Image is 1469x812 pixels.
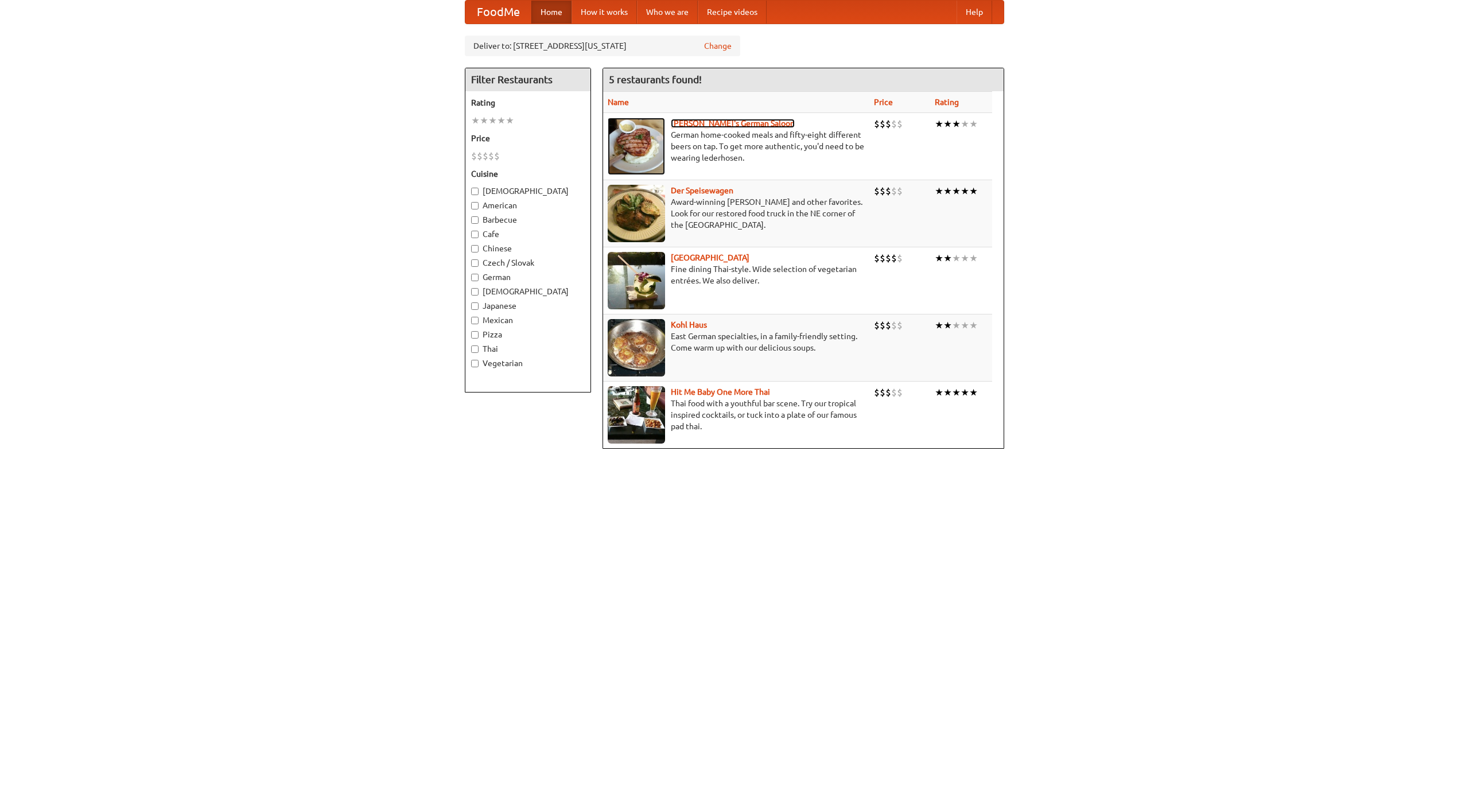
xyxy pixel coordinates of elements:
li: $ [880,252,885,265]
li: $ [891,386,897,399]
li: ★ [952,118,961,130]
p: Thai food with a youthful bar scene. Try our tropical inspired cocktails, or tuck into a plate of... [608,398,865,432]
a: Home [531,1,572,24]
li: ★ [961,118,969,130]
li: ★ [935,185,943,197]
li: $ [874,252,880,265]
li: $ [885,185,891,197]
input: Barbecue [471,216,479,224]
input: Cafe [471,231,479,238]
li: ★ [471,114,480,127]
li: ★ [935,252,943,265]
a: [GEOGRAPHIC_DATA] [671,253,749,262]
li: $ [891,118,897,130]
li: ★ [969,252,978,265]
label: [DEMOGRAPHIC_DATA] [471,185,585,197]
input: American [471,202,479,209]
li: ★ [943,118,952,130]
input: Pizza [471,331,479,339]
a: Price [874,98,893,107]
h4: Filter Restaurants [465,68,590,91]
label: Vegetarian [471,358,585,369]
li: $ [885,319,891,332]
a: Hit Me Baby One More Thai [671,387,770,397]
input: Chinese [471,245,479,252]
li: ★ [497,114,506,127]
li: $ [880,386,885,399]
li: $ [488,150,494,162]
li: $ [897,185,903,197]
li: $ [897,118,903,130]
li: ★ [952,185,961,197]
li: ★ [480,114,488,127]
li: ★ [952,252,961,265]
a: Name [608,98,629,107]
label: Japanese [471,300,585,312]
label: Cafe [471,228,585,240]
li: $ [885,118,891,130]
a: Kohl Haus [671,320,707,329]
img: kohlhaus.jpg [608,319,665,376]
li: ★ [952,386,961,399]
label: [DEMOGRAPHIC_DATA] [471,286,585,297]
a: Recipe videos [698,1,767,24]
li: $ [891,319,897,332]
li: $ [471,150,477,162]
li: ★ [943,185,952,197]
img: babythai.jpg [608,386,665,444]
label: Mexican [471,314,585,326]
p: Fine dining Thai-style. Wide selection of vegetarian entrées. We also deliver. [608,263,865,286]
li: ★ [969,386,978,399]
li: ★ [488,114,497,127]
li: $ [874,319,880,332]
input: Czech / Slovak [471,259,479,267]
label: Thai [471,343,585,355]
p: German home-cooked meals and fifty-eight different beers on tap. To get more authentic, you'd nee... [608,129,865,164]
label: German [471,271,585,283]
label: American [471,200,585,211]
a: Change [704,40,732,52]
li: $ [885,386,891,399]
a: [PERSON_NAME]'s German Saloon [671,119,795,128]
li: ★ [943,319,952,332]
img: satay.jpg [608,252,665,309]
h5: Cuisine [471,168,585,180]
label: Barbecue [471,214,585,226]
input: Vegetarian [471,360,479,367]
p: East German specialties, in a family-friendly setting. Come warm up with our delicious soups. [608,331,865,353]
input: [DEMOGRAPHIC_DATA] [471,288,479,296]
li: ★ [969,319,978,332]
li: $ [897,319,903,332]
li: ★ [943,386,952,399]
li: $ [874,118,880,130]
input: German [471,274,479,281]
input: Thai [471,345,479,353]
li: $ [483,150,488,162]
a: Who we are [637,1,698,24]
li: ★ [935,386,943,399]
li: ★ [969,185,978,197]
input: Japanese [471,302,479,310]
li: $ [880,319,885,332]
input: Mexican [471,317,479,324]
a: Der Speisewagen [671,186,733,195]
label: Czech / Slovak [471,257,585,269]
li: $ [885,252,891,265]
img: esthers.jpg [608,118,665,175]
a: Rating [935,98,959,107]
li: $ [897,386,903,399]
li: ★ [961,185,969,197]
li: $ [880,185,885,197]
li: ★ [943,252,952,265]
li: ★ [935,118,943,130]
a: How it works [572,1,637,24]
li: $ [874,185,880,197]
li: ★ [961,252,969,265]
label: Chinese [471,243,585,254]
input: [DEMOGRAPHIC_DATA] [471,188,479,195]
li: $ [891,185,897,197]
